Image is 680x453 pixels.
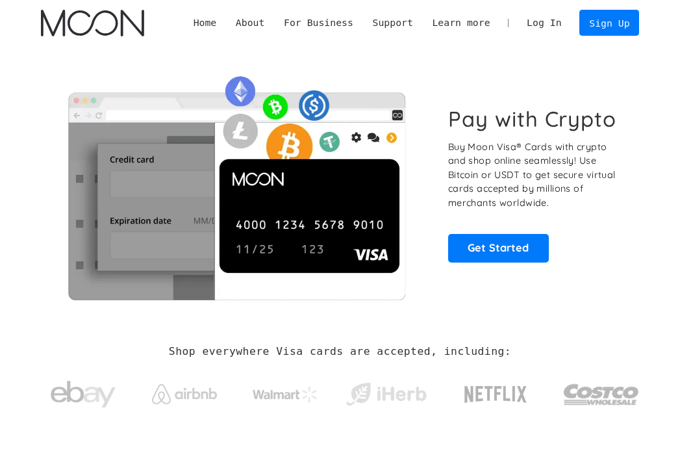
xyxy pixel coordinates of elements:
[344,380,429,409] img: iHerb
[563,360,640,422] a: Costco
[41,68,432,301] img: Moon Cards let you spend your crypto anywhere Visa is accepted.
[579,10,639,36] a: Sign Up
[517,10,571,35] a: Log In
[463,378,528,411] img: Netflix
[448,234,549,263] a: Get Started
[445,365,547,417] a: Netflix
[41,361,126,421] a: ebay
[184,16,226,30] a: Home
[142,371,227,411] a: Airbnb
[243,374,328,409] a: Walmart
[236,16,265,30] div: About
[169,345,511,358] h2: Shop everywhere Visa cards are accepted, including:
[373,16,413,30] div: Support
[563,373,640,416] img: Costco
[152,384,217,404] img: Airbnb
[41,10,145,36] img: Moon Logo
[253,387,318,402] img: Walmart
[284,16,353,30] div: For Business
[51,374,116,415] img: ebay
[448,140,627,211] p: Buy Moon Visa® Cards with crypto and shop online seamlessly! Use Bitcoin or USDT to get secure vi...
[448,106,617,131] h1: Pay with Crypto
[344,367,429,416] a: iHerb
[432,16,490,30] div: Learn more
